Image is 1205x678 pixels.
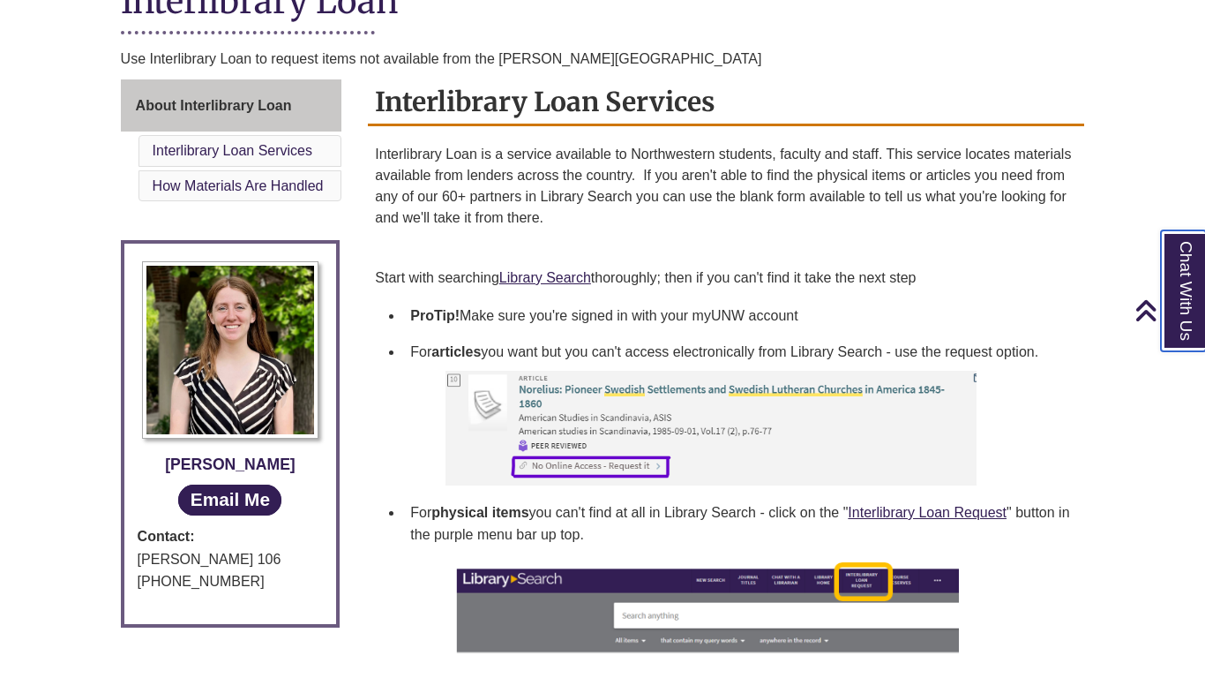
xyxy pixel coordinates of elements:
a: Email Me [178,485,281,516]
span: About Interlibrary Loan [136,98,292,113]
strong: Contact: [138,525,324,548]
li: For you can't find at all in Library Search - click on the " " button in the purple menu bar up top. [403,494,1077,554]
img: Profile Photo [142,261,318,438]
li: Make sure you're signed in with your myUNW account [403,298,1077,335]
div: Guide Page Menu [121,79,342,206]
p: Interlibrary Loan is a service available to Northwestern students, faculty and staff. This servic... [375,144,1077,229]
a: Interlibrary Loan Request [848,505,1007,520]
strong: articles [431,344,481,359]
strong: ProTip! [410,308,460,323]
a: Interlibrary Loan Services [153,143,312,158]
strong: physical items [431,505,528,520]
a: Back to Top [1134,298,1201,322]
li: For you want but you can't access electronically from Library Search - use the request option. [403,334,1077,371]
div: [PERSON_NAME] [138,452,324,477]
div: [PERSON_NAME] 106 [138,548,324,571]
div: [PHONE_NUMBER] [138,570,324,593]
a: Library Search [499,270,591,285]
p: Start with searching thoroughly; then if you can't find it take the next step [375,267,1077,289]
a: How Materials Are Handled [153,178,324,193]
a: About Interlibrary Loan [121,79,342,132]
span: Use Interlibrary Loan to request items not available from the [PERSON_NAME][GEOGRAPHIC_DATA] [121,51,762,66]
a: Profile Photo [PERSON_NAME] [138,261,324,476]
h2: Interlibrary Loan Services [368,79,1084,126]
